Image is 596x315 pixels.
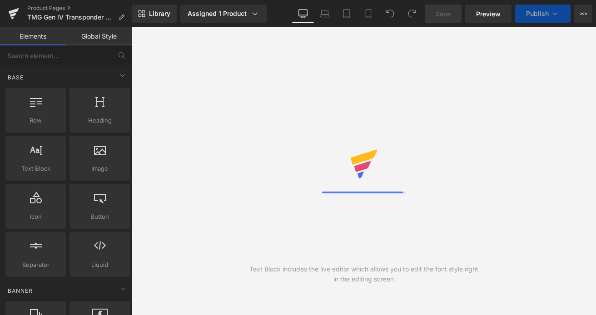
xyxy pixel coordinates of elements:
[66,27,132,45] a: Global Style
[8,212,63,221] span: Icon
[336,5,358,23] a: Tablet
[292,5,314,23] a: Desktop
[526,10,549,17] span: Publish
[72,212,127,221] span: Button
[27,5,132,12] a: Product Pages
[8,260,63,270] span: Separator
[515,5,571,23] button: Publish
[132,5,177,23] a: New Library
[476,9,501,19] span: Preview
[7,286,34,295] span: Banner
[8,164,63,173] span: Text Block
[149,10,170,18] span: Library
[72,116,127,125] span: Heading
[72,260,127,270] span: Liquid
[314,5,336,23] a: Laptop
[465,5,512,23] a: Preview
[248,264,480,284] div: Text Block includes the live editor which allows you to edit the font style right in the editing ...
[403,5,421,23] button: Redo
[574,5,592,23] button: More
[188,9,259,18] div: Assigned 1 Product
[8,116,63,125] span: Row
[358,5,379,23] a: Mobile
[7,73,25,82] span: Base
[436,9,451,19] span: Save
[27,14,114,21] span: TMG Gen IV Transponder Heads
[381,5,399,23] button: Undo
[72,164,127,173] span: Image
